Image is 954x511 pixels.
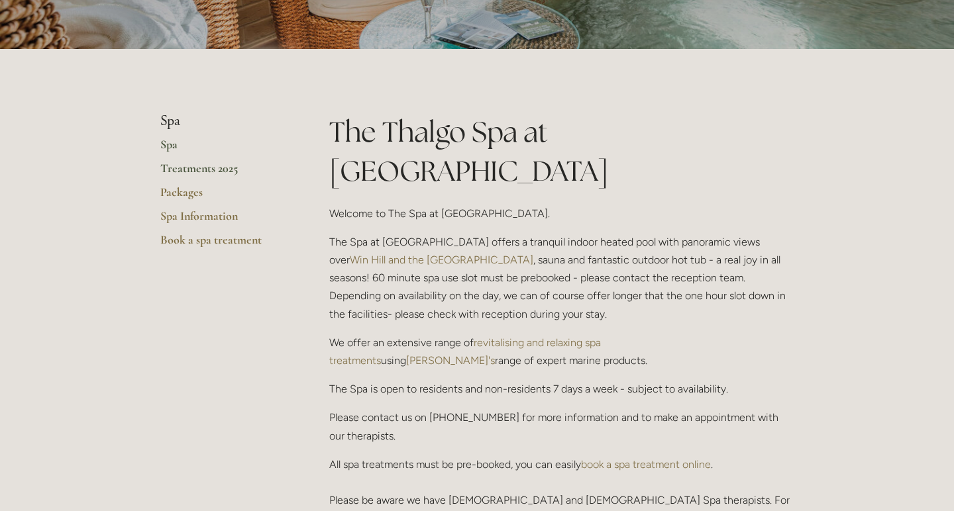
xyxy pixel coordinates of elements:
[160,232,287,256] a: Book a spa treatment
[329,334,794,369] p: We offer an extensive range of using range of expert marine products.
[160,113,287,130] li: Spa
[329,233,794,323] p: The Spa at [GEOGRAPHIC_DATA] offers a tranquil indoor heated pool with panoramic views over , sau...
[350,254,533,266] a: Win Hill and the [GEOGRAPHIC_DATA]
[160,137,287,161] a: Spa
[160,209,287,232] a: Spa Information
[160,161,287,185] a: Treatments 2025
[160,185,287,209] a: Packages
[329,408,794,444] p: Please contact us on [PHONE_NUMBER] for more information and to make an appointment with our ther...
[329,380,794,398] p: The Spa is open to residents and non-residents 7 days a week - subject to availability.
[581,458,711,471] a: book a spa treatment online
[329,205,794,222] p: Welcome to The Spa at [GEOGRAPHIC_DATA].
[329,113,794,191] h1: The Thalgo Spa at [GEOGRAPHIC_DATA]
[406,354,495,367] a: [PERSON_NAME]'s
